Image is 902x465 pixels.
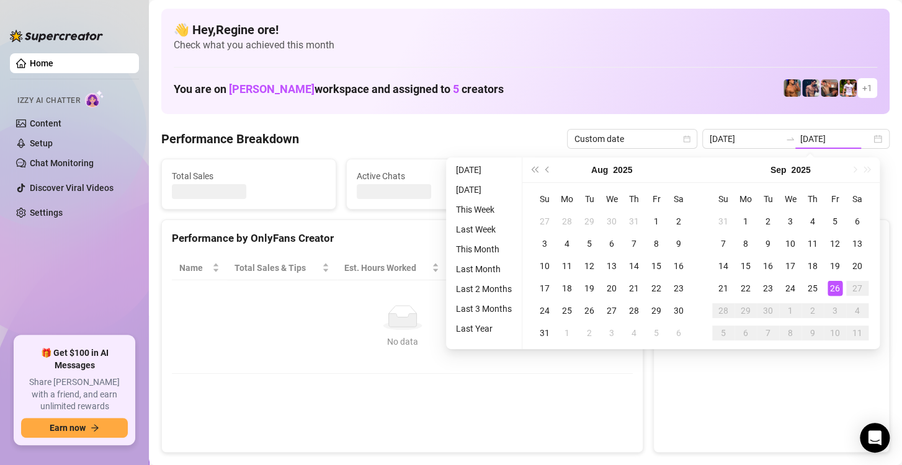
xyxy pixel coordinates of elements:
span: Check what you achieved this month [174,38,877,52]
span: Total Sales [172,169,326,183]
span: 🎁 Get $100 in AI Messages [21,347,128,371]
th: Sales / Hour [447,256,530,280]
a: Home [30,58,53,68]
input: Start date [710,132,780,146]
span: Custom date [574,130,690,148]
div: Sales by OnlyFans Creator [664,230,879,247]
img: Osvaldo [821,79,838,97]
h4: Performance Breakdown [161,130,299,148]
img: Hector [839,79,857,97]
th: Total Sales & Tips [227,256,337,280]
div: Est. Hours Worked [344,261,430,275]
span: swap-right [785,134,795,144]
a: Setup [30,138,53,148]
span: Earn now [50,423,86,433]
span: calendar [683,135,690,143]
img: Axel [802,79,819,97]
span: Izzy AI Chatter [17,95,80,107]
span: + 1 [862,81,872,95]
span: Name [179,261,210,275]
div: Open Intercom Messenger [860,423,890,453]
a: Chat Monitoring [30,158,94,168]
th: Name [172,256,227,280]
span: 5 [453,82,459,95]
span: [PERSON_NAME] [229,82,315,95]
span: to [785,134,795,144]
h1: You are on workspace and assigned to creators [174,82,504,96]
a: Discover Viral Videos [30,183,114,193]
th: Chat Conversion [530,256,633,280]
a: Content [30,118,61,128]
img: AI Chatter [85,90,104,108]
a: Settings [30,208,63,218]
h4: 👋 Hey, Regine ore ! [174,21,877,38]
span: Share [PERSON_NAME] with a friend, and earn unlimited rewards [21,376,128,413]
div: No data [184,335,620,348]
span: Sales / Hour [454,261,513,275]
img: logo-BBDzfeDw.svg [10,30,103,42]
span: Active Chats [357,169,511,183]
span: Total Sales & Tips [234,261,319,275]
span: arrow-right [91,423,99,432]
img: JG [784,79,801,97]
button: Earn nowarrow-right [21,418,128,438]
input: End date [800,132,871,146]
span: Messages Sent [541,169,695,183]
span: Chat Conversion [538,261,615,275]
div: Performance by OnlyFans Creator [172,230,633,247]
